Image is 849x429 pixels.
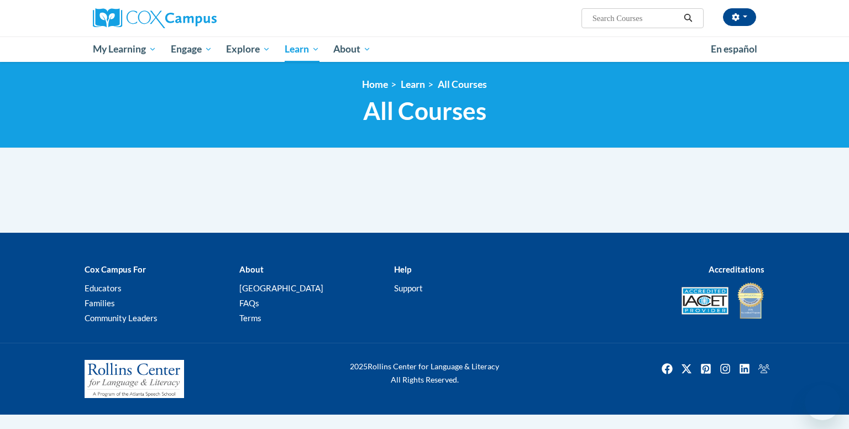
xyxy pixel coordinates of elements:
a: Learn [277,36,327,62]
a: Twitter [678,360,695,378]
a: Home [362,79,388,90]
a: My Learning [86,36,164,62]
span: 2025 [350,362,368,371]
input: Search Courses [591,12,680,25]
span: Engage [171,43,212,56]
a: Support [394,283,423,293]
a: Pinterest [697,360,715,378]
a: Terms [239,313,261,323]
img: IDA® Accredited [737,281,764,320]
img: Cox Campus [93,8,217,28]
span: Explore [226,43,270,56]
a: Explore [219,36,277,62]
a: Cox Campus [93,8,303,28]
a: About [327,36,379,62]
span: All Courses [363,96,486,125]
span: Learn [285,43,319,56]
a: Instagram [716,360,734,378]
a: Learn [401,79,425,90]
a: Facebook [658,360,676,378]
span: About [333,43,371,56]
img: Twitter icon [678,360,695,378]
a: All Courses [438,79,487,90]
img: Instagram icon [716,360,734,378]
b: Help [394,264,411,274]
img: Pinterest icon [697,360,715,378]
img: Facebook icon [658,360,676,378]
b: About [239,264,264,274]
a: Families [85,298,115,308]
a: Engage [164,36,219,62]
img: Accredited IACET® Provider [682,287,729,315]
img: Rollins Center for Language & Literacy - A Program of the Atlanta Speech School [85,360,184,399]
a: FAQs [239,298,259,308]
a: [GEOGRAPHIC_DATA] [239,283,323,293]
span: My Learning [93,43,156,56]
div: Rollins Center for Language & Literacy All Rights Reserved. [308,360,541,386]
iframe: Button to launch messaging window [805,385,840,420]
a: Community Leaders [85,313,158,323]
a: En español [704,38,764,61]
button: Account Settings [723,8,756,26]
b: Accreditations [709,264,764,274]
div: Main menu [76,36,773,62]
button: Search [680,12,696,25]
b: Cox Campus For [85,264,146,274]
a: Educators [85,283,122,293]
span: En español [711,43,757,55]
